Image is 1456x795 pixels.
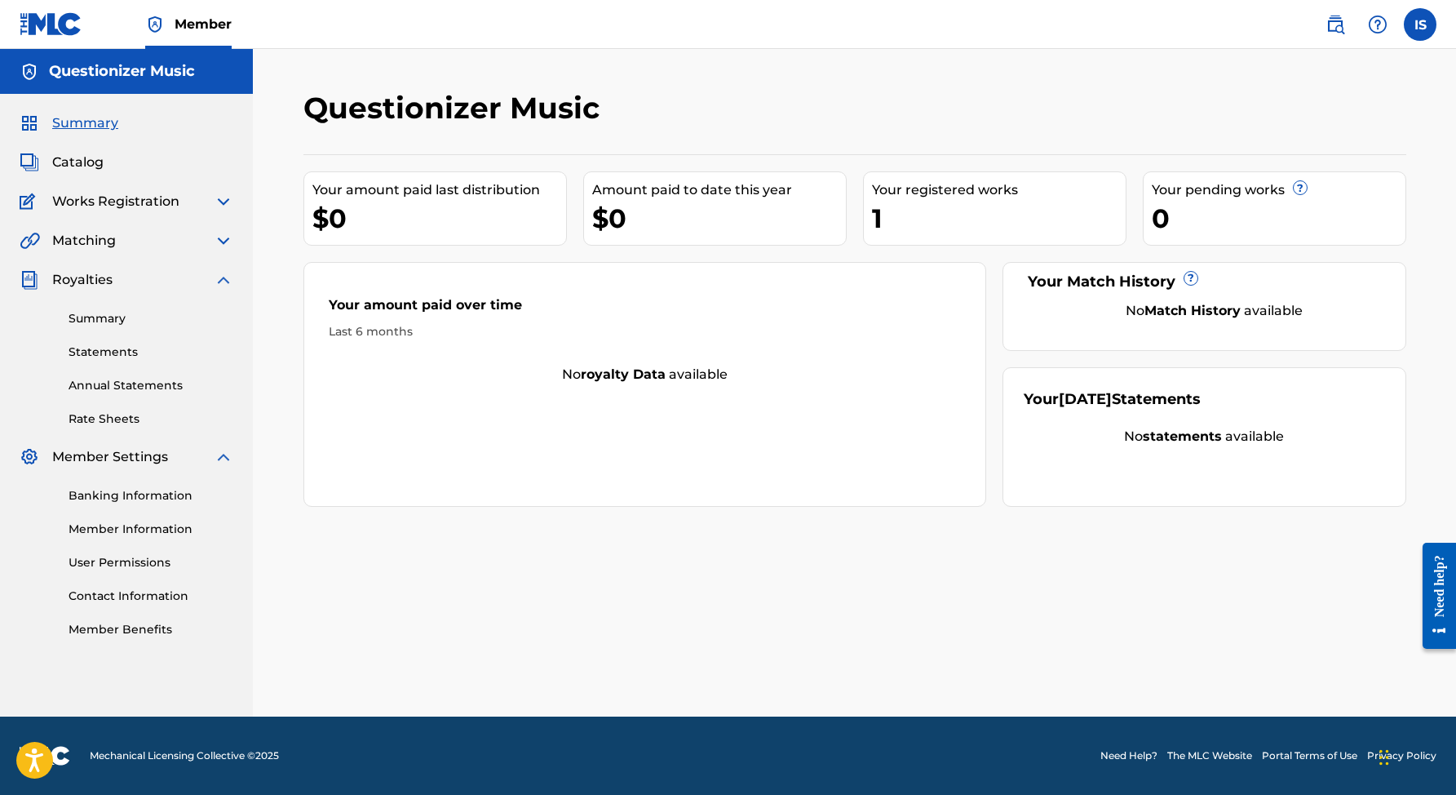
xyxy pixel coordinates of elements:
[214,270,233,290] img: expand
[52,447,168,467] span: Member Settings
[20,231,40,251] img: Matching
[69,554,233,571] a: User Permissions
[20,153,104,172] a: CatalogCatalog
[20,113,39,133] img: Summary
[1319,8,1352,41] a: Public Search
[1024,389,1201,411] div: Your Statements
[214,231,233,251] img: expand
[1410,531,1456,662] iframe: Resource Center
[69,411,233,428] a: Rate Sheets
[1143,429,1222,444] strong: statements
[52,231,116,251] span: Matching
[69,377,233,394] a: Annual Statements
[1152,200,1405,237] div: 0
[145,15,165,34] img: Top Rightsholder
[1367,748,1436,763] a: Privacy Policy
[69,487,233,504] a: Banking Information
[69,588,233,605] a: Contact Information
[175,15,232,33] span: Member
[1044,301,1385,321] div: No available
[20,270,39,290] img: Royalties
[52,113,118,133] span: Summary
[1262,748,1357,763] a: Portal Terms of Use
[1379,733,1389,782] div: Drag
[69,521,233,538] a: Member Information
[20,113,118,133] a: SummarySummary
[1368,15,1387,34] img: help
[1374,717,1456,795] iframe: Chat Widget
[872,200,1126,237] div: 1
[872,180,1126,200] div: Your registered works
[312,180,566,200] div: Your amount paid last distribution
[52,270,113,290] span: Royalties
[1100,748,1157,763] a: Need Help?
[20,153,39,172] img: Catalog
[20,12,82,36] img: MLC Logo
[52,192,179,211] span: Works Registration
[329,323,962,340] div: Last 6 months
[312,200,566,237] div: $0
[303,90,608,127] h2: Questionizer Music
[1404,8,1436,41] div: User Menu
[1144,303,1241,318] strong: Match History
[49,62,195,81] h5: Questionizer Music
[52,153,104,172] span: Catalog
[592,200,846,237] div: $0
[581,366,666,382] strong: royalty data
[214,447,233,467] img: expand
[20,62,39,82] img: Accounts
[1024,427,1385,446] div: No available
[69,621,233,638] a: Member Benefits
[304,365,986,384] div: No available
[20,746,70,766] img: logo
[1152,180,1405,200] div: Your pending works
[592,180,846,200] div: Amount paid to date this year
[329,295,962,323] div: Your amount paid over time
[20,447,39,467] img: Member Settings
[90,748,279,763] span: Mechanical Licensing Collective © 2025
[1059,390,1112,408] span: [DATE]
[1325,15,1345,34] img: search
[69,344,233,361] a: Statements
[1294,181,1307,194] span: ?
[1361,8,1394,41] div: Help
[1184,272,1197,285] span: ?
[69,310,233,327] a: Summary
[1024,271,1385,293] div: Your Match History
[1167,748,1252,763] a: The MLC Website
[214,192,233,211] img: expand
[20,192,41,211] img: Works Registration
